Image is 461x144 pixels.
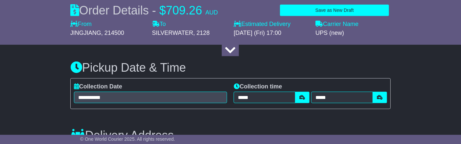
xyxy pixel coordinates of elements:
[70,21,92,28] label: From
[152,30,193,36] span: SILVERWATER
[166,4,202,17] span: 709.26
[74,83,122,90] label: Collection Date
[315,21,358,28] label: Carrier Name
[234,30,309,37] div: [DATE] (Fri) 17:00
[80,136,175,142] span: © One World Courier 2025. All rights reserved.
[70,61,391,74] h3: Pickup Date & Time
[234,83,282,90] label: Collection time
[159,4,166,17] span: $
[205,9,218,16] span: AUD
[315,30,391,37] div: UPS (new)
[70,30,101,36] span: JINGJIANG
[280,5,389,16] button: Save as New Draft
[152,21,166,28] label: To
[193,30,210,36] span: , 2128
[101,30,124,36] span: , 214500
[70,129,174,142] h3: Delivery Address
[234,21,309,28] label: Estimated Delivery
[70,3,218,17] div: Order Details -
